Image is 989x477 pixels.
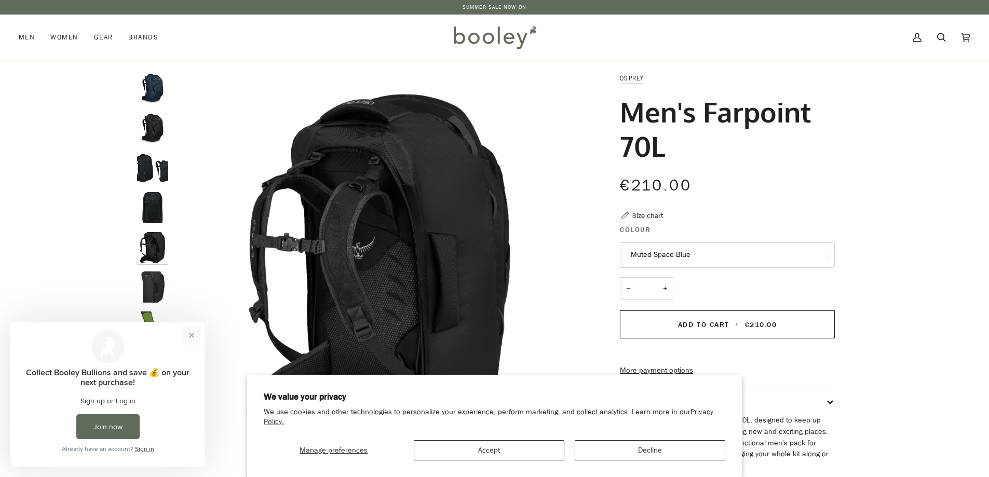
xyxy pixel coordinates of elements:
[264,407,725,427] p: We use cookies and other technologies to personalize your experience, perform marketing, and coll...
[264,407,713,427] a: Privacy Policy.
[128,32,158,43] span: Brands
[678,320,729,330] span: Add to Cart
[137,73,168,104] img: Osprey Men's Farpoint 70L Muted Space Blue - Booley Galway
[50,32,78,43] span: Women
[264,440,403,460] button: Manage preferences
[137,232,168,263] img: Osprey Men's Farpoint 70L Black - Booley Galway
[137,192,168,223] img: Osprey Men's Farpoint 70L Black - Booley Galway
[745,320,777,330] span: €210.00
[414,440,564,460] button: Accept
[632,210,663,221] div: Size chart
[620,310,835,338] button: Add to Cart • €210.00
[620,175,692,196] span: €210.00
[575,440,725,460] button: Decline
[620,94,827,163] h1: Men's Farpoint 70L
[43,15,86,60] a: Women
[264,391,725,403] h2: We value your privacy
[19,32,35,43] span: Men
[449,22,540,52] img: Booley
[137,113,168,144] img: Osprey Men's Farpoint 70L Black - Booley Galway
[19,15,43,60] a: Men
[732,320,742,330] span: •
[620,242,835,268] button: Muted Space Blue
[10,322,205,467] iframe: Loyalty program pop-up with offers and actions
[620,224,651,235] span: Colour
[120,15,166,60] a: Brands
[463,3,526,11] a: SUMMER SALE NOW ON
[137,311,168,343] img: Osprey Men's Farpoint 70L Tunnel Vision Grey - Booley Galway
[620,365,835,376] a: More payment options
[657,277,673,301] button: +
[137,152,168,183] img: Osprey Men's Farpoint 70L Black - Booley Galway
[137,271,168,303] img: Osprey Men's Farpoint 70L Black - Booley Galway
[620,277,636,301] button: −
[94,32,113,43] span: Gear
[300,445,368,455] span: Manage preferences
[620,277,673,301] input: Quantity
[86,15,121,60] a: Gear
[620,74,644,83] a: Osprey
